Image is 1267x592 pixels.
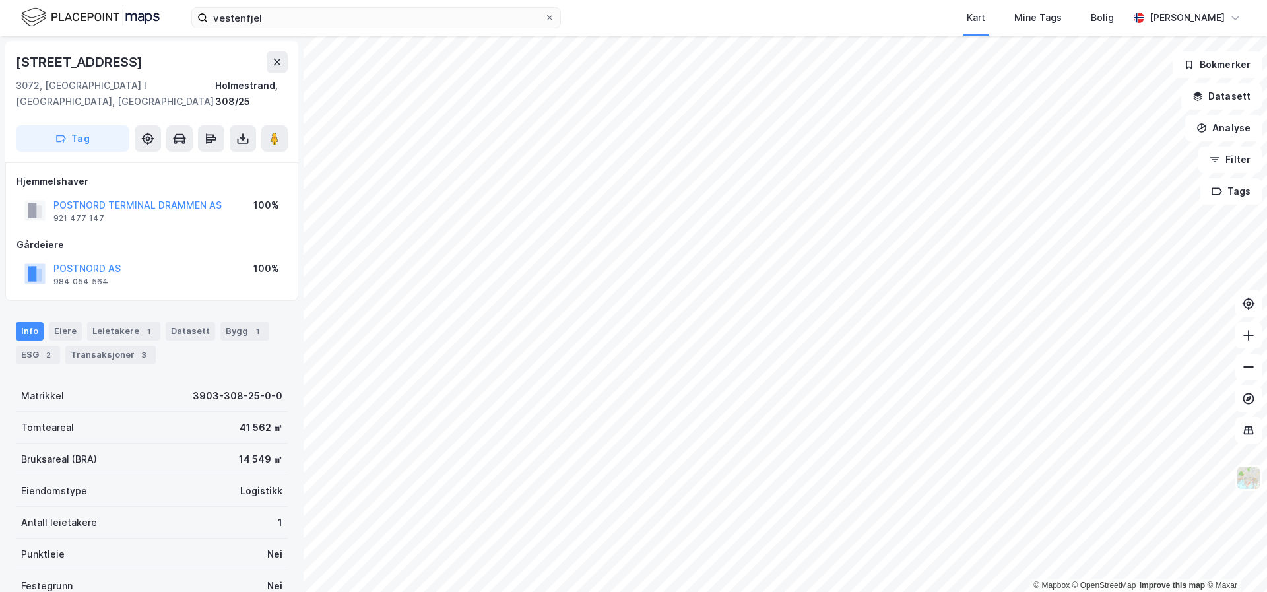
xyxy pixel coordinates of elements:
[278,515,282,531] div: 1
[16,322,44,341] div: Info
[21,515,97,531] div: Antall leietakere
[21,546,65,562] div: Punktleie
[16,174,287,189] div: Hjemmelshaver
[87,322,160,341] div: Leietakere
[16,346,60,364] div: ESG
[1198,147,1262,173] button: Filter
[251,325,264,338] div: 1
[1201,529,1267,592] iframe: Chat Widget
[142,325,155,338] div: 1
[1185,115,1262,141] button: Analyse
[1181,83,1262,110] button: Datasett
[1236,465,1261,490] img: Z
[193,388,282,404] div: 3903-308-25-0-0
[16,78,215,110] div: 3072, [GEOGRAPHIC_DATA] I [GEOGRAPHIC_DATA], [GEOGRAPHIC_DATA]
[53,213,104,224] div: 921 477 147
[16,125,129,152] button: Tag
[65,346,156,364] div: Transaksjoner
[166,322,215,341] div: Datasett
[240,483,282,499] div: Logistikk
[42,348,55,362] div: 2
[215,78,288,110] div: Holmestrand, 308/25
[49,322,82,341] div: Eiere
[16,237,287,253] div: Gårdeiere
[1091,10,1114,26] div: Bolig
[267,546,282,562] div: Nei
[21,483,87,499] div: Eiendomstype
[1072,581,1136,590] a: OpenStreetMap
[21,6,160,29] img: logo.f888ab2527a4732fd821a326f86c7f29.svg
[1173,51,1262,78] button: Bokmerker
[239,451,282,467] div: 14 549 ㎡
[220,322,269,341] div: Bygg
[53,277,108,287] div: 984 054 564
[208,8,544,28] input: Søk på adresse, matrikkel, gårdeiere, leietakere eller personer
[21,451,97,467] div: Bruksareal (BRA)
[967,10,985,26] div: Kart
[1140,581,1205,590] a: Improve this map
[16,51,145,73] div: [STREET_ADDRESS]
[253,261,279,277] div: 100%
[1200,178,1262,205] button: Tags
[1033,581,1070,590] a: Mapbox
[1201,529,1267,592] div: Kontrollprogram for chat
[21,420,74,436] div: Tomteareal
[240,420,282,436] div: 41 562 ㎡
[253,197,279,213] div: 100%
[1150,10,1225,26] div: [PERSON_NAME]
[21,388,64,404] div: Matrikkel
[1014,10,1062,26] div: Mine Tags
[137,348,150,362] div: 3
